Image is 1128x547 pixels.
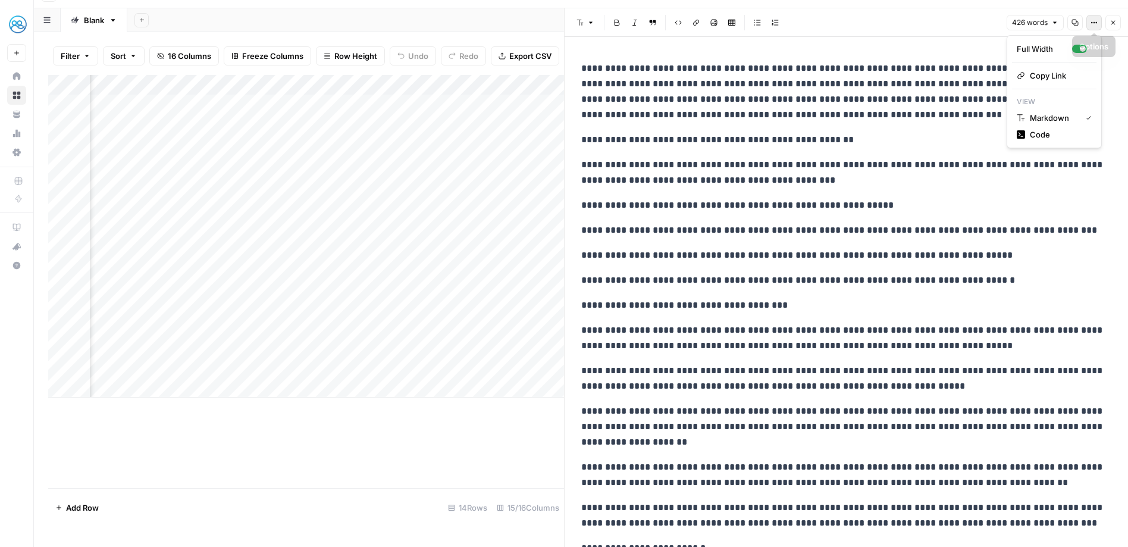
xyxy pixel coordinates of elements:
[168,50,211,62] span: 16 Columns
[242,50,303,62] span: Freeze Columns
[103,46,145,65] button: Sort
[84,14,104,26] div: Blank
[7,67,26,86] a: Home
[7,237,26,256] button: What's new?
[316,46,385,65] button: Row Height
[1079,40,1108,52] div: Options
[8,237,26,255] div: What's new?
[224,46,311,65] button: Freeze Columns
[492,498,564,517] div: 15/16 Columns
[48,498,106,517] button: Add Row
[66,502,99,514] span: Add Row
[1017,43,1072,55] div: Full Width
[408,50,428,62] span: Undo
[149,46,219,65] button: 16 Columns
[111,50,126,62] span: Sort
[509,50,552,62] span: Export CSV
[459,50,478,62] span: Redo
[7,256,26,275] button: Help + Support
[1012,94,1096,110] p: View
[1007,15,1064,30] button: 426 words
[7,86,26,105] a: Browse
[334,50,377,62] span: Row Height
[61,50,80,62] span: Filter
[1030,129,1087,140] span: Code
[1030,112,1076,124] span: Markdown
[7,14,29,35] img: MyHealthTeam Logo
[443,498,492,517] div: 14 Rows
[441,46,486,65] button: Redo
[7,143,26,162] a: Settings
[491,46,559,65] button: Export CSV
[53,46,98,65] button: Filter
[1030,70,1087,82] span: Copy Link
[7,218,26,237] a: AirOps Academy
[7,10,26,39] button: Workspace: MyHealthTeam
[61,8,127,32] a: Blank
[390,46,436,65] button: Undo
[7,105,26,124] a: Your Data
[1012,17,1048,28] span: 426 words
[7,124,26,143] a: Usage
